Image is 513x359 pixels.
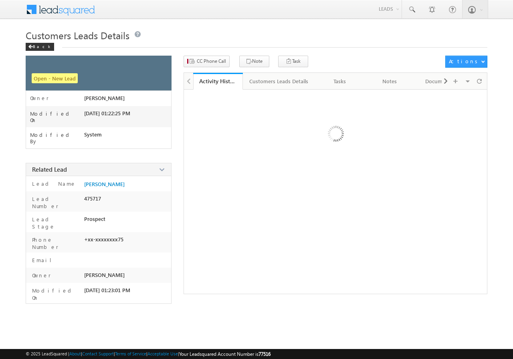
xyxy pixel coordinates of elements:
span: Prospect [84,216,105,222]
span: +xx-xxxxxxxx75 [84,236,123,243]
span: 77516 [259,351,271,357]
a: Customers Leads Details [243,73,315,90]
label: Lead Name [30,180,76,187]
button: Actions [445,56,487,68]
li: Activity History [193,73,243,89]
label: Modified On [30,110,84,123]
div: Notes [372,76,408,86]
a: Documents [415,73,465,90]
span: Related Lead [32,165,67,173]
a: About [69,351,81,356]
span: [PERSON_NAME] [84,95,125,101]
label: Owner [30,95,49,101]
div: Customers Leads Details [249,76,308,86]
span: System [84,131,102,138]
span: [DATE] 01:22:25 PM [84,110,130,116]
button: Task [278,56,308,67]
label: Lead Number [30,195,81,210]
label: Modified By [30,132,84,144]
div: Documents [421,76,457,86]
label: Phone Number [30,236,81,251]
a: Acceptable Use [147,351,178,356]
a: Tasks [315,73,365,90]
span: [PERSON_NAME] [84,272,125,278]
div: Activity History [199,77,237,85]
label: Email [30,257,58,264]
span: 475717 [84,195,101,202]
label: Modified On [30,287,81,301]
label: Lead Stage [30,216,81,230]
label: Owner [30,272,51,279]
a: Notes [365,73,415,90]
span: Your Leadsquared Account Number is [179,351,271,357]
span: CC Phone Call [197,58,226,65]
div: Actions [449,58,481,65]
a: [PERSON_NAME] [84,181,125,187]
a: Terms of Service [115,351,146,356]
a: Activity History [193,73,243,90]
a: Contact Support [82,351,114,356]
button: CC Phone Call [184,56,230,67]
div: Back [26,43,54,51]
span: © 2025 LeadSquared | | | | | [26,350,271,358]
img: Loading ... [294,94,377,176]
span: Customers Leads Details [26,29,129,42]
span: [DATE] 01:23:01 PM [84,287,130,293]
span: Open - New Lead [32,73,78,83]
div: Tasks [322,76,358,86]
button: Note [239,56,269,67]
